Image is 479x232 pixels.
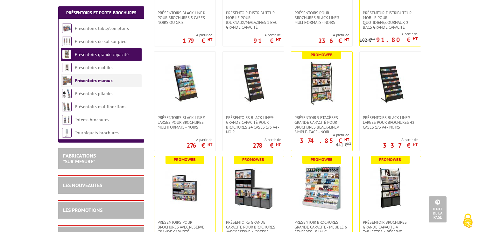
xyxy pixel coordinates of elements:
[383,144,418,147] p: 337 €
[360,32,418,37] span: A partir de
[294,115,349,134] span: Présentoir 5 Etagères grande capacité pour brochures Black-Line® simple-face - Noir
[158,115,212,130] span: Présentoirs Black-Line® larges pour brochures multiformats - Noirs
[311,157,333,162] b: Promoweb
[62,128,72,137] img: Tourniquets brochures
[223,11,284,30] a: Présentoir-Distributeur mobile pour journaux/magazines 1 bac grande capacité
[299,61,344,106] img: Présentoir 5 Etagères grande capacité pour brochures Black-Line® simple-face - Noir
[311,52,333,58] b: Promoweb
[75,104,126,109] a: Présentoirs multifonctions
[163,166,207,210] img: Présentoirs pour Brochures avec réserve Grande capacité
[208,37,212,42] sup: HT
[62,89,72,98] img: Présentoirs pliables
[379,157,401,162] b: Promoweb
[318,32,349,38] span: A partir de
[253,39,281,43] p: 91 €
[371,37,375,41] sup: HT
[226,11,281,30] span: Présentoir-Distributeur mobile pour journaux/magazines 1 bac grande capacité
[231,166,276,210] img: Présentoirs grande capacité pour brochures avec réserve + coffre
[158,11,212,25] span: Présentoirs Black-Line® pour brochures 5 Cases - Noirs ou Gris
[253,144,281,147] p: 278 €
[291,132,349,137] span: A partir de
[429,196,447,222] a: Haut de la page
[291,11,352,25] a: Présentoirs pour Brochures Black-Line® multiformats - Noirs
[75,117,109,123] a: Totems brochures
[457,210,479,232] button: Cookies (fenêtre modale)
[253,32,281,38] span: A partir de
[368,166,412,210] img: Présentoir brochures Grande capacité 4 tablettes + réserve, simple-face - Noir
[363,115,418,130] span: Présentoirs Black-Line® larges pour brochures 42 cases 1/3 A4 - Noirs
[75,65,113,70] a: Présentoirs mobiles
[62,76,72,85] img: Présentoirs muraux
[63,182,102,188] a: LES NOUVEAUTÉS
[187,137,212,142] span: A partir de
[242,157,264,162] b: Promoweb
[360,38,375,43] p: 102 €
[344,137,349,142] sup: HT
[363,11,418,30] span: Présentoir-distributeur mobile pour quotidiens/journaux, 2 bacs grande capacité
[318,39,349,43] p: 236 €
[182,39,212,43] p: 179 €
[75,52,129,57] a: Présentoirs grande capacité
[300,139,349,143] p: 374.85 €
[62,63,72,72] img: Présentoirs mobiles
[62,24,72,33] img: Présentoirs table/comptoirs
[360,115,421,130] a: Présentoirs Black-Line® larges pour brochures 42 cases 1/3 A4 - Noirs
[253,137,281,142] span: A partir de
[187,144,212,147] p: 276 €
[163,61,207,106] img: Présentoirs Black-Line® larges pour brochures multiformats - Noirs
[223,115,284,134] a: Présentoirs Black-Line® grande capacité pour brochures 24 cases 1/3 A4 - noir
[360,11,421,30] a: Présentoir-distributeur mobile pour quotidiens/journaux, 2 bacs grande capacité
[299,166,344,210] img: Présentoir Brochures grande capacité - Meuble 6 étagères - Blanc
[62,102,72,111] img: Présentoirs multifonctions
[208,142,212,147] sup: HT
[66,10,136,16] a: Présentoirs et Porte-brochures
[413,36,418,41] sup: HT
[63,152,96,165] a: FABRICATIONS"Sur Mesure"
[344,37,349,42] sup: HT
[63,207,102,213] a: LES PROMOTIONS
[62,50,72,59] img: Présentoirs grande capacité
[75,25,129,31] a: Présentoirs table/comptoirs
[75,78,113,83] a: Présentoirs muraux
[62,115,72,124] img: Totems brochures
[347,141,351,146] sup: HT
[75,130,119,136] a: Tourniquets brochures
[376,38,418,42] p: 91.80 €
[154,11,215,25] a: Présentoirs Black-Line® pour brochures 5 Cases - Noirs ou Gris
[276,142,281,147] sup: HT
[336,143,351,147] p: 441 €
[294,11,349,25] span: Présentoirs pour Brochures Black-Line® multiformats - Noirs
[182,32,212,38] span: A partir de
[174,157,196,162] b: Promoweb
[226,115,281,134] span: Présentoirs Black-Line® grande capacité pour brochures 24 cases 1/3 A4 - noir
[154,115,215,130] a: Présentoirs Black-Line® larges pour brochures multiformats - Noirs
[383,137,418,142] span: A partir de
[460,213,476,229] img: Cookies (fenêtre modale)
[291,115,352,134] a: Présentoir 5 Etagères grande capacité pour brochures Black-Line® simple-face - Noir
[231,61,276,106] img: Présentoirs Black-Line® grande capacité pour brochures 24 cases 1/3 A4 - noir
[276,37,281,42] sup: HT
[368,61,412,106] img: Présentoirs Black-Line® larges pour brochures 42 cases 1/3 A4 - Noirs
[413,142,418,147] sup: HT
[75,91,113,96] a: Présentoirs pliables
[75,39,126,44] a: Présentoirs de sol sur pied
[62,37,72,46] img: Présentoirs de sol sur pied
